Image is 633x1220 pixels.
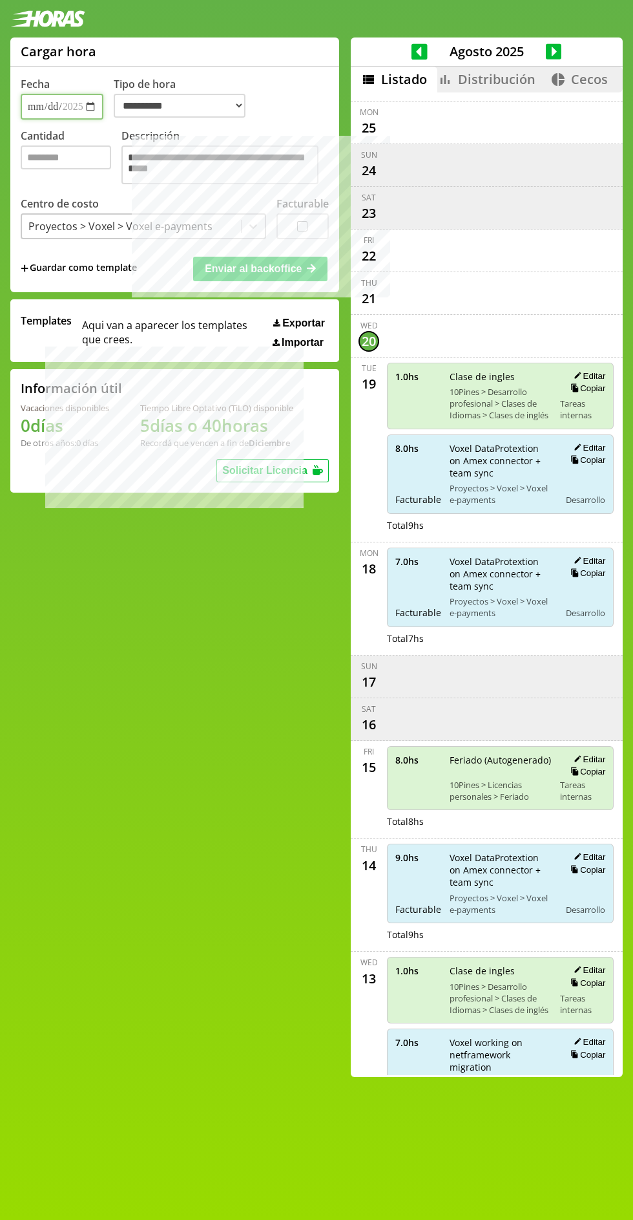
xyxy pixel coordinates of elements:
button: Enviar al backoffice [193,257,327,281]
button: Copiar [566,864,605,875]
label: Facturable [276,197,329,211]
div: 19 [358,374,379,394]
button: Solicitar Licencia [216,459,329,482]
img: logotipo [10,10,85,27]
button: Editar [570,851,605,862]
span: Proyectos > Voxel > Voxel e-payments [450,892,551,915]
span: Aqui van a aparecer los templates que crees. [82,314,264,348]
div: Proyectos > Voxel > Voxel e-payments [28,219,213,233]
label: Tipo de hora [114,77,256,120]
div: 21 [358,288,379,309]
span: Proyectos > Voxel > Voxel e-payments [450,595,551,619]
span: Facturable [395,903,441,915]
span: Tareas internas [560,398,605,421]
div: Wed [360,320,378,331]
div: 14 [358,855,379,875]
span: Tareas internas [560,779,605,802]
div: 20 [358,331,379,352]
div: Tue [362,363,377,374]
span: 7.0 hs [395,1036,441,1049]
div: 15 [358,757,379,778]
span: 8.0 hs [395,754,441,766]
div: 13 [358,968,379,989]
span: +Guardar como template [21,261,137,275]
input: Cantidad [21,145,111,169]
span: 10Pines > Desarrollo profesional > Clases de Idiomas > Clases de inglés [450,981,551,1016]
div: Recordá que vencen a fin de [140,437,293,449]
span: Tareas internas [560,992,605,1016]
button: Editar [570,555,605,566]
span: Voxel DataProtextion on Amex connector + team sync [450,442,551,479]
span: Templates [21,314,72,328]
span: Cecos [571,70,608,88]
div: Total 8 hs [387,815,614,828]
div: Sat [362,192,376,203]
span: 10Pines > Desarrollo profesional > Clases de Idiomas > Clases de inglés [450,386,551,421]
div: Total 9 hs [387,928,614,941]
div: Tiempo Libre Optativo (TiLO) disponible [140,402,293,414]
label: Fecha [21,77,50,91]
div: Fri [364,746,374,757]
span: 10Pines > Licencias personales > Feriado [450,779,551,802]
div: 17 [358,672,379,692]
button: Editar [570,370,605,381]
div: 23 [358,203,379,224]
textarea: Descripción [121,145,318,184]
button: Editar [570,965,605,976]
button: Editar [570,442,605,453]
span: Desarrollo [566,904,605,915]
span: Clase de ingles [450,965,551,977]
div: Wed [360,957,378,968]
h1: 5 días o 40 horas [140,414,293,437]
div: Sat [362,703,376,714]
div: Mon [360,107,379,118]
span: Exportar [282,317,325,329]
div: Thu [361,844,377,855]
div: Sun [361,661,377,672]
span: 7.0 hs [395,555,441,568]
span: Desarrollo [566,607,605,619]
span: 8.0 hs [395,442,441,455]
button: Copiar [566,383,605,394]
button: Editar [570,754,605,765]
button: Copiar [566,568,605,579]
div: 24 [358,160,379,181]
div: Sun [361,149,377,160]
div: Mon [360,548,379,559]
span: Facturable [395,606,441,619]
span: Proyectos > Voxel > Voxel e-payments [450,482,551,506]
button: Editar [570,1036,605,1047]
span: Voxel DataProtextion on Amex connector + team sync [450,555,551,592]
span: Facturable [395,493,441,506]
span: Listado [381,70,427,88]
div: 16 [358,714,379,735]
h2: Información útil [21,380,122,397]
span: Voxel working on netframework migration incompatibility + team sync [450,1036,551,1098]
span: Feriado (Autogenerado) [450,754,551,766]
span: 1.0 hs [395,965,441,977]
div: Fri [364,235,374,246]
div: Vacaciones disponibles [21,402,109,414]
label: Centro de costo [21,197,99,211]
span: + [21,261,28,275]
button: Copiar [566,455,605,466]
select: Tipo de hora [114,94,245,118]
button: Exportar [269,317,329,330]
div: scrollable content [351,92,623,1075]
span: 1.0 hs [395,370,441,383]
button: Copiar [566,978,605,989]
div: Thu [361,277,377,288]
div: Total 9 hs [387,519,614,531]
button: Copiar [566,1049,605,1060]
b: Diciembre [249,437,290,449]
span: Voxel DataProtextion on Amex connector + team sync [450,851,551,888]
span: Desarrollo [566,494,605,506]
div: De otros años: 0 días [21,437,109,449]
span: Solicitar Licencia [222,465,307,476]
span: Distribución [458,70,535,88]
label: Cantidad [21,129,121,187]
div: 22 [358,246,379,266]
label: Descripción [121,129,329,187]
h1: 0 días [21,414,109,437]
span: 9.0 hs [395,851,441,864]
